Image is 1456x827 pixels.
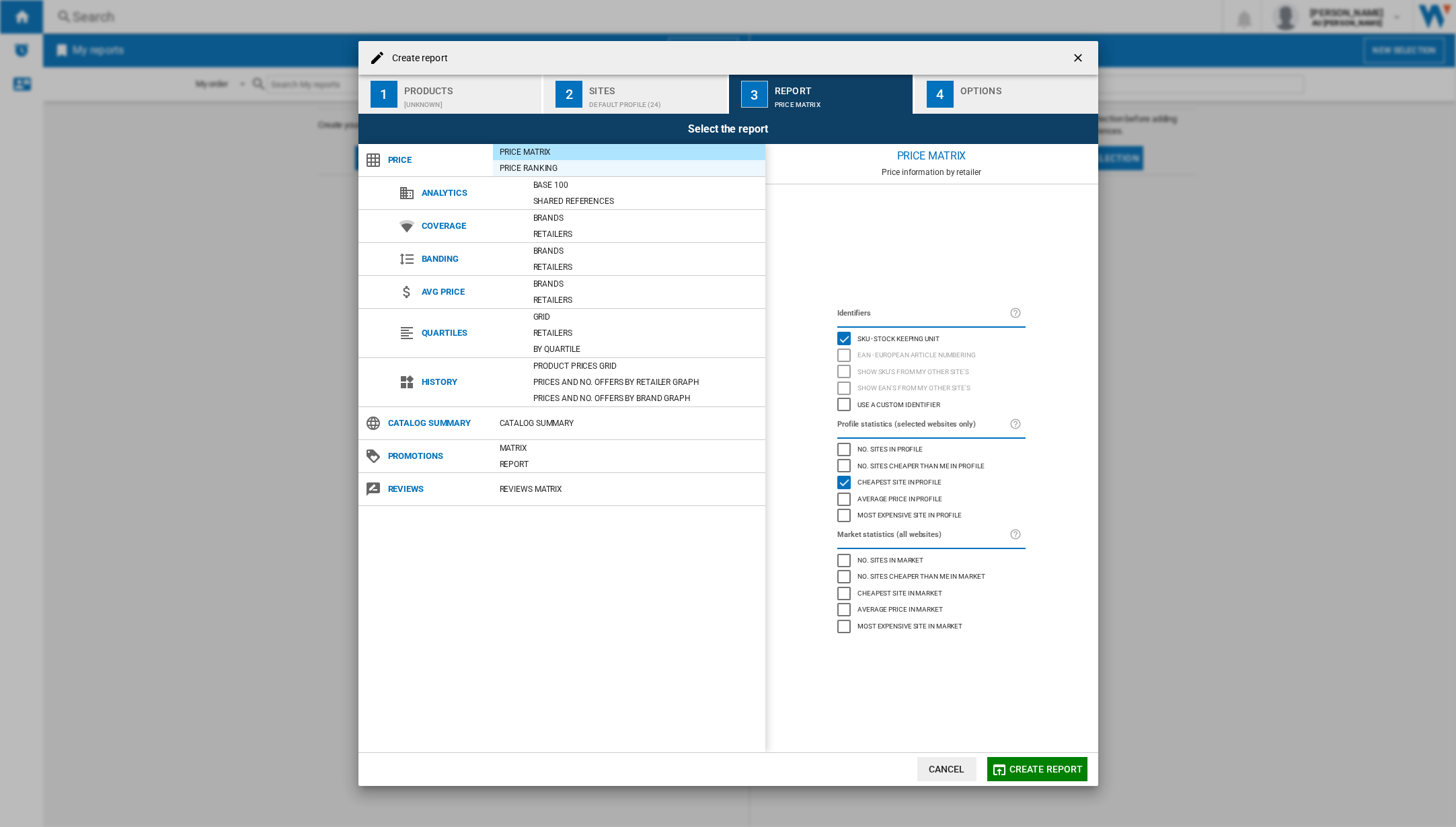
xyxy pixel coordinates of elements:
span: Catalog Summary [381,414,493,433]
md-checkbox: Cheapest site in market [837,585,1026,602]
md-checkbox: SKU - Stock Keeping Unit [837,330,1026,347]
span: Create report [1009,764,1083,775]
button: Cancel [917,757,976,781]
div: Prices and No. offers by retailer graph [527,375,765,389]
div: Select the report [358,114,1098,144]
div: Retailers [527,227,765,241]
div: Retailers [527,260,765,274]
span: SKU - Stock Keeping Unit [857,333,940,343]
div: Price Matrix [493,145,765,159]
span: Average price in market [857,604,943,613]
div: Price Ranking [493,161,765,175]
button: 1 Products [UNKNOWN] [358,75,543,114]
md-checkbox: EAN - European Article Numbering [837,347,1026,364]
button: 2 Sites Default profile (24) [543,75,728,114]
span: No. sites cheaper than me in market [857,571,985,580]
div: 2 [555,81,582,108]
span: Cheapest site in profile [857,476,942,486]
span: Banding [415,250,527,268]
div: Products [404,80,537,94]
md-checkbox: Show SKU'S from my other site's [837,363,1026,380]
span: Cheapest site in market [857,587,942,597]
button: Create report [987,757,1087,781]
div: Report [493,458,765,471]
div: Retailers [527,293,765,307]
div: Price information by retailer [765,168,1098,177]
ng-md-icon: getI18NText('BUTTONS.CLOSE_DIALOG') [1071,51,1087,67]
md-checkbox: Most expensive site in profile [837,507,1026,524]
div: Base 100 [527,178,765,192]
div: Grid [527,310,765,324]
label: Identifiers [837,306,1009,321]
div: Shared references [527,194,765,208]
span: Reviews [381,480,493,499]
span: Analytics [415,184,527,203]
span: Avg price [415,283,527,301]
div: 1 [371,81,397,108]
div: Sites [589,80,722,94]
md-checkbox: No. sites in market [837,552,1026,569]
span: No. sites in market [857,554,923,564]
md-checkbox: No. sites cheaper than me in market [837,569,1026,585]
span: No. sites cheaper than me in profile [857,460,984,470]
span: Quartiles [415,324,527,343]
div: Retailers [527,326,765,340]
div: Matrix [493,441,765,455]
md-checkbox: Show EAN's from my other site's [837,380,1026,397]
md-checkbox: Use a custom identifier [837,396,1026,413]
div: Prices and No. offers by brand graph [527,392,765,405]
div: 3 [741,81,768,108]
label: Market statistics (all websites) [837,528,1009,542]
md-checkbox: Most expensive site in market [837,618,1026,635]
span: Use a custom identifier [857,399,940,408]
span: Coverage [415,217,527,236]
div: Brands [527,244,765,258]
span: Show EAN's from my other site's [857,382,970,392]
button: 4 Options [915,75,1098,114]
span: Most expensive site in profile [857,509,962,519]
div: Options [960,80,1093,94]
span: No. sites in profile [857,443,923,453]
div: Price Matrix [765,144,1098,168]
span: Promotions [381,447,493,466]
span: EAN - European Article Numbering [857,349,976,359]
md-checkbox: No. sites in profile [837,441,1026,458]
md-checkbox: Cheapest site in profile [837,474,1026,491]
md-checkbox: No. sites cheaper than me in profile [837,458,1026,474]
div: Product prices grid [527,359,765,373]
span: Show SKU'S from my other site's [857,366,969,375]
div: Brands [527,277,765,291]
div: By quartile [527,343,765,356]
div: [UNKNOWN] [404,94,537,108]
label: Profile statistics (selected websites only) [837,417,1009,432]
div: Catalog Summary [493,417,765,430]
md-checkbox: Average price in profile [837,491,1026,507]
div: REVIEWS Matrix [493,482,765,496]
div: Price Matrix [775,94,907,108]
button: 3 Report Price Matrix [729,75,914,114]
h4: Create report [385,52,448,65]
div: Brands [527,211,765,225]
span: History [415,373,527,392]
div: Report [775,80,907,94]
span: Price [381,151,493,170]
button: getI18NText('BUTTONS.CLOSE_DIALOG') [1066,44,1093,71]
div: Default profile (24) [589,94,722,108]
span: Average price in profile [857,493,942,503]
md-checkbox: Average price in market [837,602,1026,618]
span: Most expensive site in market [857,620,962,630]
div: 4 [927,81,954,108]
